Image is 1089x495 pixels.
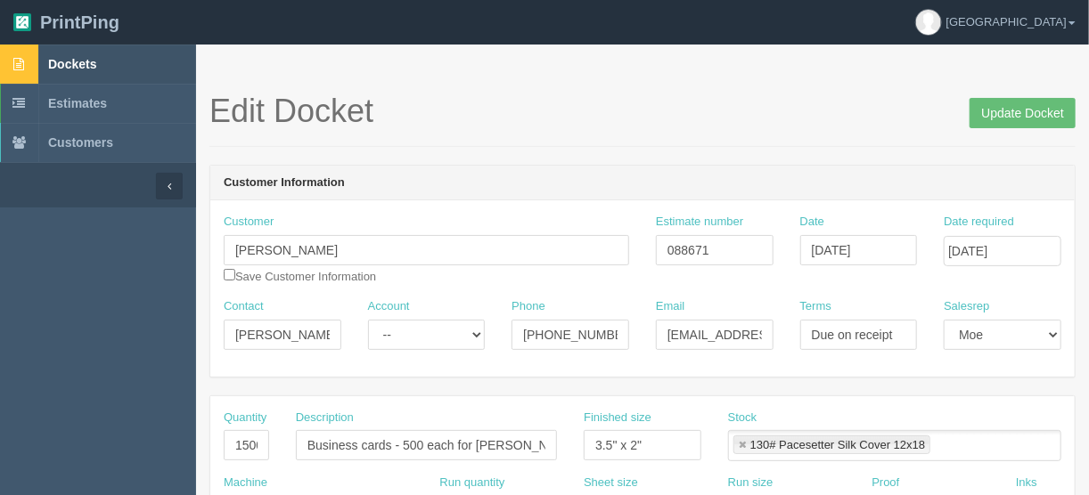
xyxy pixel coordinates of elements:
[800,214,824,231] label: Date
[916,10,941,35] img: avatar_default-7531ab5dedf162e01f1e0bb0964e6a185e93c5c22dfe317fb01d7f8cd2b1632c.jpg
[210,166,1075,201] header: Customer Information
[440,475,505,491] label: Run quantity
[48,96,107,110] span: Estimates
[872,475,899,491] label: Proof
[224,298,264,315] label: Contact
[224,214,629,285] div: Save Customer Information
[512,298,545,315] label: Phone
[296,410,354,426] label: Description
[13,13,31,31] img: logo-3e63b451c926e2ac314895c53de4908e5d424f24456219fb08d385ab2e579770.png
[800,298,831,315] label: Terms
[750,439,926,450] div: 130# Pacesetter Silk Cover 12x18
[944,214,1014,231] label: Date required
[224,410,266,426] label: Quantity
[48,57,96,71] span: Dockets
[1016,475,1037,491] label: Inks
[944,298,989,315] label: Salesrep
[970,98,1076,128] input: Update Docket
[728,410,757,426] label: Stock
[224,235,629,265] input: Enter customer name
[368,298,410,315] label: Account
[728,475,774,491] label: Run size
[584,475,638,491] label: Sheet size
[224,475,267,491] label: Machine
[656,298,685,315] label: Email
[209,93,1076,129] h1: Edit Docket
[224,214,274,231] label: Customer
[48,135,113,150] span: Customers
[584,410,651,426] label: Finished size
[656,214,743,231] label: Estimate number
